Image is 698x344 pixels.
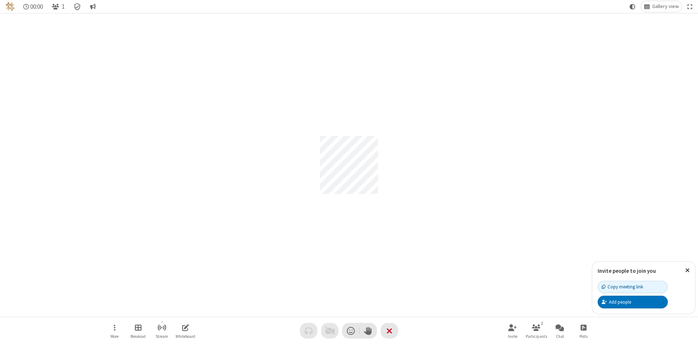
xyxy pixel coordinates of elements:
[49,1,68,12] button: Open participant list
[502,320,523,341] button: Invite participants (Alt+I)
[127,320,149,341] button: Manage Breakout Rooms
[685,1,695,12] button: Fullscreen
[602,283,643,290] div: Copy meeting link
[71,1,84,12] div: Meeting details Encryption enabled
[300,323,317,339] button: Audio problem - check your Internet connection or call by phone
[680,262,695,279] button: Close popover
[111,334,119,339] span: More
[104,320,125,341] button: Open menu
[342,323,360,339] button: Send a reaction
[381,323,398,339] button: End or leave meeting
[321,323,338,339] button: Video
[526,334,547,339] span: Participants
[151,320,173,341] button: Start streaming
[652,4,679,9] span: Gallery view
[641,1,682,12] button: Change layout
[598,296,668,308] button: Add people
[62,3,65,10] span: 1
[549,320,571,341] button: Open chat
[508,334,517,339] span: Invite
[20,1,46,12] div: Timer
[87,1,99,12] button: Conversation
[556,334,564,339] span: Chat
[539,320,545,327] div: 1
[573,320,594,341] button: Open poll
[174,320,196,341] button: Open shared whiteboard
[131,334,146,339] span: Breakout
[598,281,668,293] button: Copy meeting link
[30,3,43,10] span: 00:00
[156,334,168,339] span: Stream
[6,2,15,11] img: QA Selenium DO NOT DELETE OR CHANGE
[598,267,656,274] label: Invite people to join you
[176,334,195,339] span: Whiteboard
[579,334,587,339] span: Polls
[360,323,377,339] button: Raise hand
[525,320,547,341] button: Open participant list
[627,1,638,12] button: Using system theme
